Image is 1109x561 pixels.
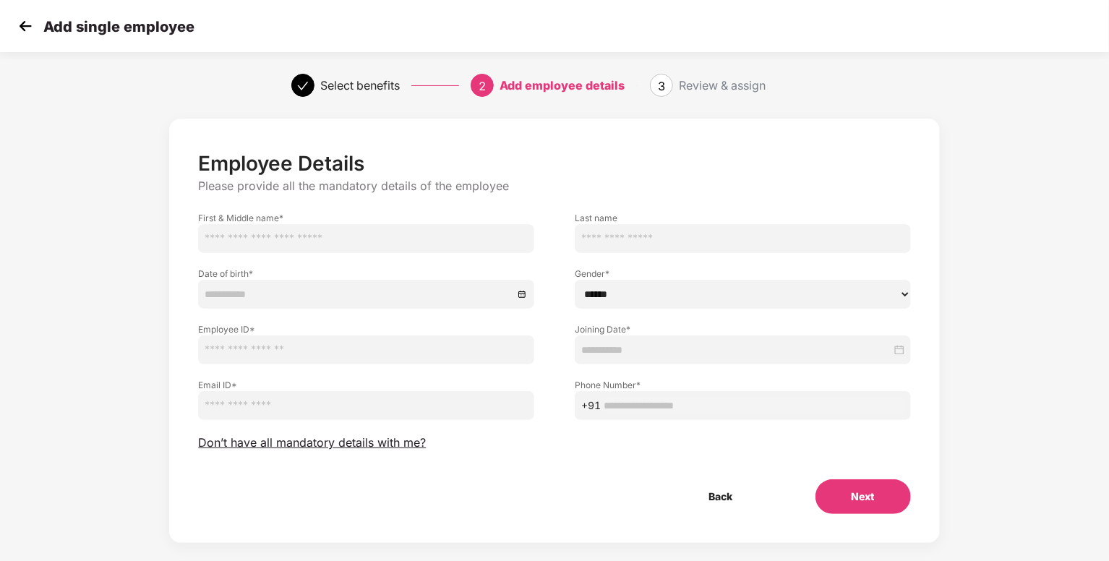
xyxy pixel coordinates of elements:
[581,398,601,414] span: +91
[500,74,625,97] div: Add employee details
[14,15,36,37] img: svg+xml;base64,PHN2ZyB4bWxucz0iaHR0cDovL3d3dy53My5vcmcvMjAwMC9zdmciIHdpZHRoPSIzMCIgaGVpZ2h0PSIzMC...
[198,267,534,280] label: Date of birth
[575,267,911,280] label: Gender
[673,479,769,514] button: Back
[198,379,534,391] label: Email ID
[43,18,194,35] p: Add single employee
[575,212,911,224] label: Last name
[320,74,400,97] div: Select benefits
[198,212,534,224] label: First & Middle name
[198,323,534,335] label: Employee ID
[679,74,766,97] div: Review & assign
[297,80,309,92] span: check
[575,379,911,391] label: Phone Number
[575,323,911,335] label: Joining Date
[198,151,910,176] p: Employee Details
[815,479,911,514] button: Next
[198,179,910,194] p: Please provide all the mandatory details of the employee
[658,79,665,93] span: 3
[479,79,486,93] span: 2
[198,435,426,450] span: Don’t have all mandatory details with me?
